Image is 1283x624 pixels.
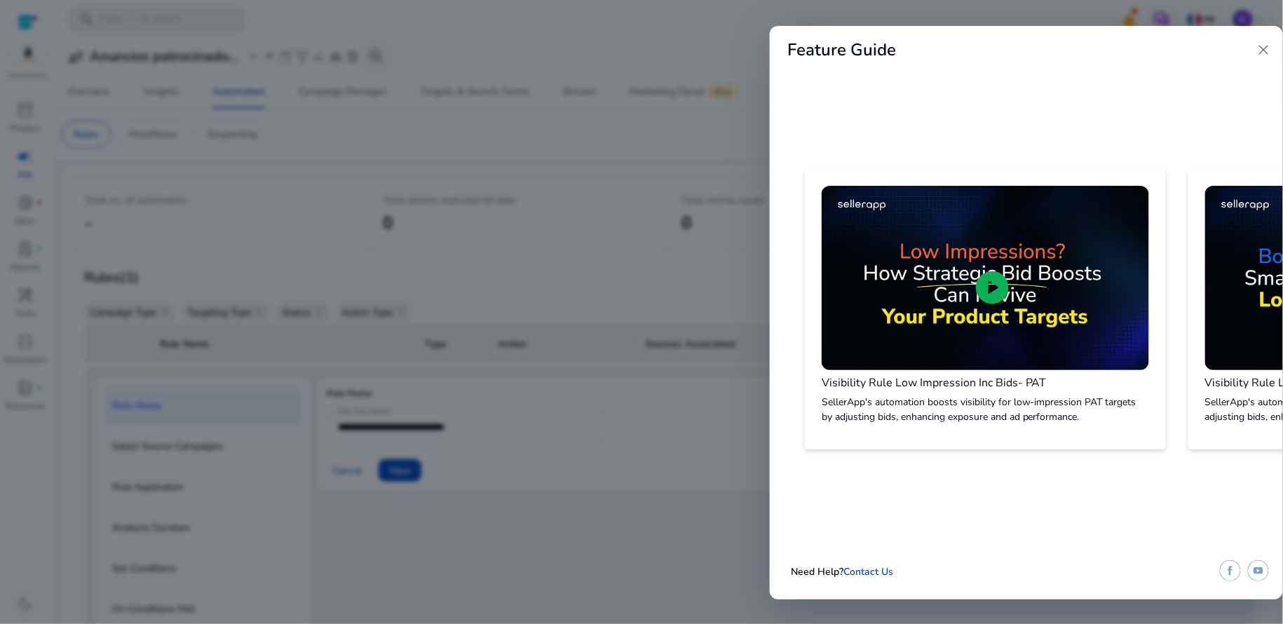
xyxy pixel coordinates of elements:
a: Contact Us [843,565,893,578]
h5: Need Help? [791,567,893,578]
h4: Visibility Rule Low Impression Inc Bids- PAT [822,377,1149,390]
h2: Feature Guide [787,40,896,60]
p: SellerApp's automation boosts visibility for low-impression PAT targets by adjusting bids, enhanc... [822,395,1149,424]
img: sddefault.jpg [822,186,1149,370]
span: close [1256,41,1272,58]
span: play_circle [973,268,1012,307]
